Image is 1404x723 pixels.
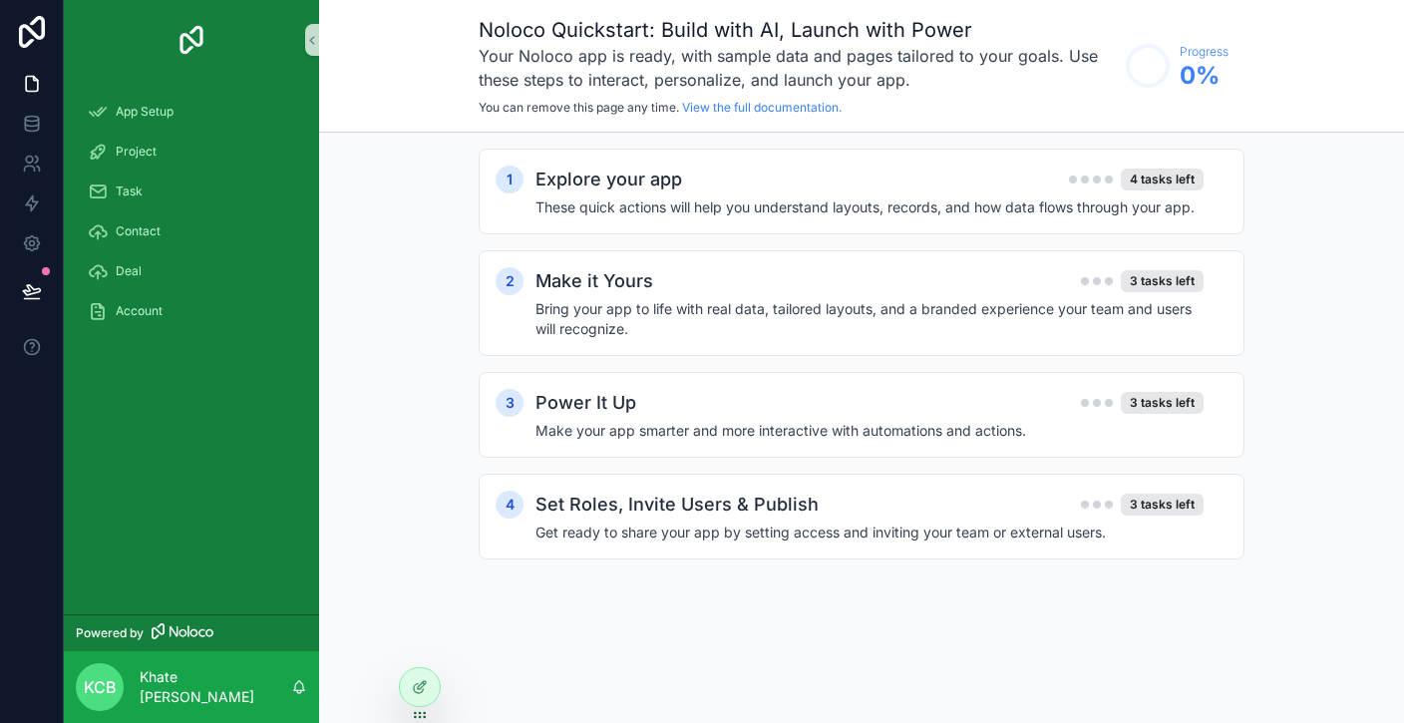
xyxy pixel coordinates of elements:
span: App Setup [116,104,174,120]
span: 0 % [1180,60,1228,92]
p: Khate [PERSON_NAME] [140,667,291,707]
a: Task [76,174,307,209]
span: Powered by [76,625,144,641]
span: Deal [116,263,142,279]
span: Progress [1180,44,1228,60]
span: Task [116,183,143,199]
a: Deal [76,253,307,289]
h3: Your Noloco app is ready, with sample data and pages tailored to your goals. Use these steps to i... [479,44,1116,92]
a: Powered by [64,614,319,651]
a: App Setup [76,94,307,130]
img: App logo [175,24,207,56]
span: Account [116,303,163,319]
div: scrollable content [64,80,319,355]
a: View the full documentation. [682,100,842,115]
span: Contact [116,223,161,239]
a: Contact [76,213,307,249]
h1: Noloco Quickstart: Build with AI, Launch with Power [479,16,1116,44]
a: Account [76,293,307,329]
span: You can remove this page any time. [479,100,679,115]
span: KCB [84,675,117,699]
span: Project [116,144,157,160]
a: Project [76,134,307,170]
